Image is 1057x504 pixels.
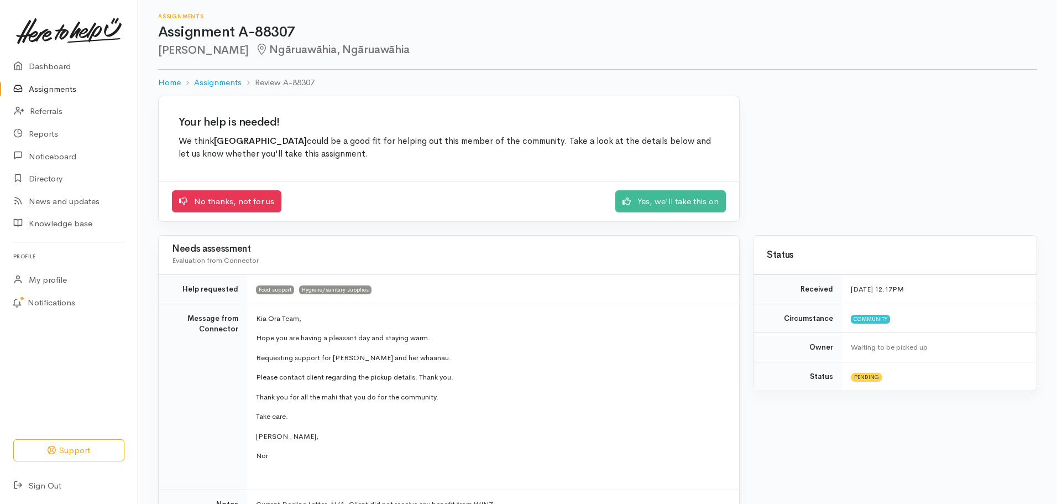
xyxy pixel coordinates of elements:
[256,431,726,442] p: [PERSON_NAME],
[158,44,1037,56] h2: [PERSON_NAME]
[256,313,726,324] p: Kia Ora Team,
[159,275,247,304] td: Help requested
[256,372,726,383] p: Please contact client regarding the pickup details. Thank you.
[159,304,247,490] td: Message from Connector
[172,256,259,265] span: Evaluation from Connector
[256,450,726,461] p: Nor
[851,315,890,324] span: Community
[615,190,726,213] a: Yes, we'll take this on
[13,249,124,264] h6: Profile
[256,392,726,403] p: Thank you for all the mahi that you do for the community.
[242,76,315,89] li: Review A-88307
[172,190,281,213] a: No thanks, not for us
[13,439,124,462] button: Support
[851,342,1023,353] div: Waiting to be picked up
[256,411,726,422] p: Take care.
[158,70,1037,96] nav: breadcrumb
[179,116,719,128] h2: Your help is needed!
[194,76,242,89] a: Assignments
[851,284,904,294] time: [DATE] 12:17PM
[158,24,1037,40] h1: Assignment A-88307
[753,304,842,333] td: Circumstance
[256,285,294,294] span: Food support
[255,43,410,56] span: Ngāruawāhia, Ngāruawāhia
[851,373,882,382] span: Pending
[753,333,842,362] td: Owner
[256,332,726,344] p: Hope you are having a pleasant day and staying warm.
[214,136,307,147] b: [GEOGRAPHIC_DATA]
[767,250,1023,261] h3: Status
[158,13,1037,19] h6: Assignments
[179,135,719,161] p: We think could be a good fit for helping out this member of the community. Take a look at the det...
[753,275,842,304] td: Received
[753,362,842,391] td: Status
[172,244,726,254] h3: Needs assessment
[299,285,371,294] span: Hygiene/sanitary supplies
[256,352,726,363] p: Requesting support for [PERSON_NAME] and her whaanau.
[158,76,181,89] a: Home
